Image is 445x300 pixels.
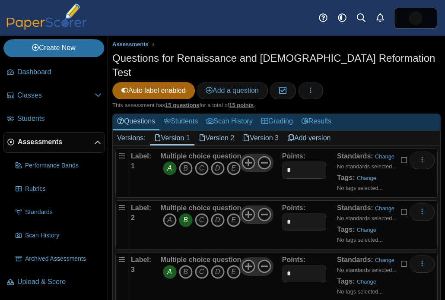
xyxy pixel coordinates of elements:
[112,82,195,99] a: Auto label enabled
[227,161,241,175] i: E
[150,131,194,145] a: Version 1
[337,152,373,160] b: Standards:
[229,102,254,108] u: 15 points
[163,161,177,175] i: A
[337,185,383,191] small: No tags selected...
[179,161,193,175] i: B
[115,148,128,198] div: Drag handle
[195,265,209,279] i: C
[257,114,297,130] a: Grading
[337,226,355,233] b: Tags:
[238,131,283,145] a: Version 3
[159,114,202,130] a: Students
[206,87,259,94] span: Add a question
[112,101,441,109] div: This assessment has for a total of .
[131,214,135,221] b: 2
[3,85,105,106] a: Classes
[410,203,435,221] button: More options
[131,266,135,273] b: 3
[409,11,423,25] img: ps.zHSePt90vk3H6ScY
[211,213,225,227] i: D
[282,152,305,160] b: Points:
[282,256,305,263] b: Points:
[163,213,177,227] i: A
[3,24,90,31] a: PaperScorer
[17,91,95,100] span: Classes
[337,278,355,285] b: Tags:
[161,204,242,212] b: Multiple choice question
[3,132,105,153] a: Assessments
[3,62,105,83] a: Dashboard
[297,114,336,130] a: Results
[161,256,242,263] b: Multiple choice question
[25,161,102,170] span: Performance Bands
[17,114,102,123] span: Students
[357,227,376,233] a: Change
[337,288,383,295] small: No tags selected...
[227,265,241,279] i: E
[357,175,376,181] a: Change
[3,272,105,293] a: Upload & Score
[194,131,239,145] a: Version 2
[110,39,151,50] a: Assessments
[25,255,102,263] span: Archived Assessments
[25,185,102,193] span: Rubrics
[131,204,151,212] b: Label:
[3,109,105,129] a: Students
[12,202,105,223] a: Standards
[12,249,105,269] a: Archived Assessments
[12,225,105,246] a: Scan History
[3,3,90,30] img: PaperScorer
[179,213,193,227] i: B
[197,82,268,99] a: Add a question
[375,153,394,160] a: Change
[165,102,199,108] u: 15 questions
[17,67,102,77] span: Dashboard
[121,87,186,94] span: Auto label enabled
[283,131,335,145] a: Add version
[211,265,225,279] i: D
[12,179,105,199] a: Rubrics
[12,155,105,176] a: Performance Bands
[195,161,209,175] i: C
[25,208,102,217] span: Standards
[113,131,150,145] div: Versions:
[371,9,390,28] a: Alerts
[337,174,355,181] b: Tags:
[375,205,394,212] a: Change
[337,267,397,273] small: No standards selected...
[337,256,373,263] b: Standards:
[161,152,242,160] b: Multiple choice question
[195,213,209,227] i: C
[357,278,376,285] a: Change
[112,51,441,80] h1: Questions for Renaissance and [DEMOGRAPHIC_DATA] Reformation Test
[394,8,437,28] a: ps.zHSePt90vk3H6ScY
[17,277,102,287] span: Upload & Score
[25,231,102,240] span: Scan History
[202,114,257,130] a: Scan History
[179,265,193,279] i: B
[131,152,151,160] b: Label:
[337,163,397,170] small: No standards selected...
[337,204,373,212] b: Standards:
[3,39,104,57] a: Create New
[410,255,435,272] button: More options
[337,237,383,243] small: No tags selected...
[409,11,423,25] span: Alex Ciopyk
[337,215,397,221] small: No standards selected...
[112,41,149,47] span: Assessments
[227,213,241,227] i: E
[113,114,159,130] a: Questions
[131,162,135,170] b: 1
[163,265,177,279] i: A
[282,204,305,212] b: Points:
[410,152,435,169] button: More options
[375,257,394,263] a: Change
[131,256,151,263] b: Label:
[18,137,94,147] span: Assessments
[115,200,128,249] div: Drag handle
[211,161,225,175] i: D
